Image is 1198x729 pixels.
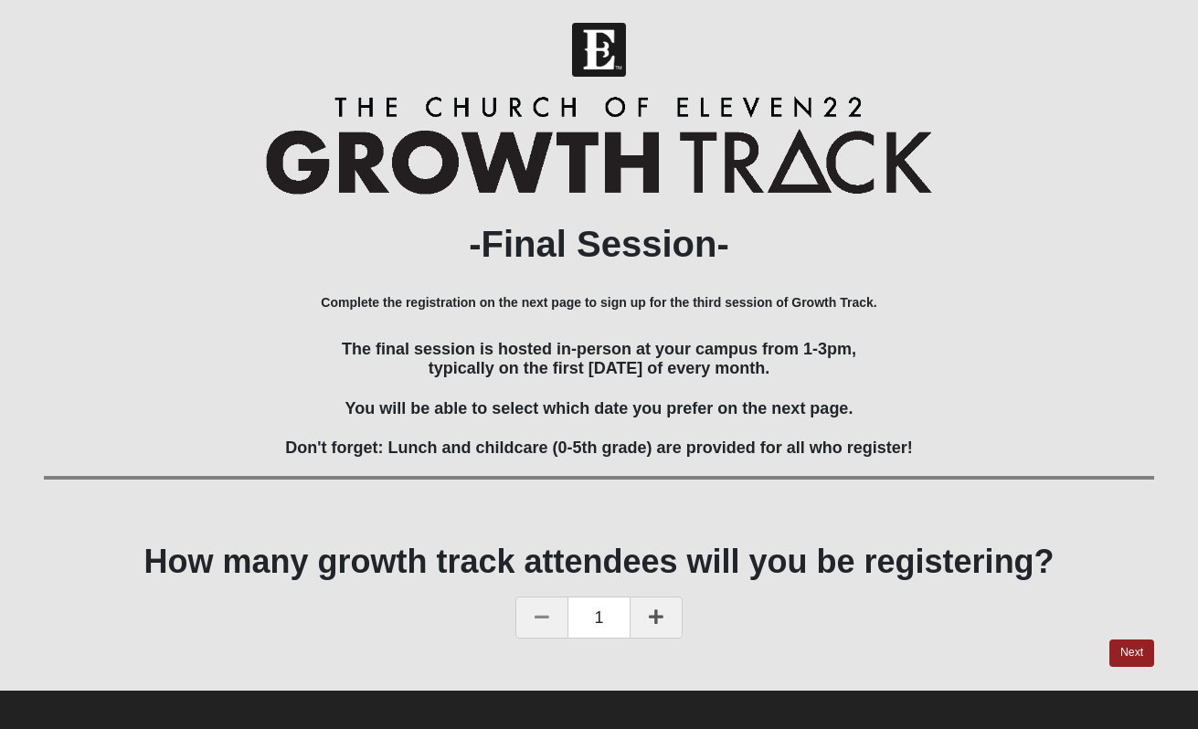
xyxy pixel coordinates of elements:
[429,359,770,377] span: typically on the first [DATE] of every month.
[568,597,629,639] span: 1
[572,23,626,77] img: Church of Eleven22 Logo
[345,399,853,417] span: You will be able to select which date you prefer on the next page.
[266,96,932,195] img: Growth Track Logo
[285,438,912,457] span: Don't forget: Lunch and childcare (0-5th grade) are provided for all who register!
[1109,639,1154,666] a: Next
[44,542,1154,581] h1: How many growth track attendees will you be registering?
[342,340,856,358] span: The final session is hosted in-person at your campus from 1-3pm,
[469,224,729,264] b: -Final Session-
[321,295,876,310] b: Complete the registration on the next page to sign up for the third session of Growth Track.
